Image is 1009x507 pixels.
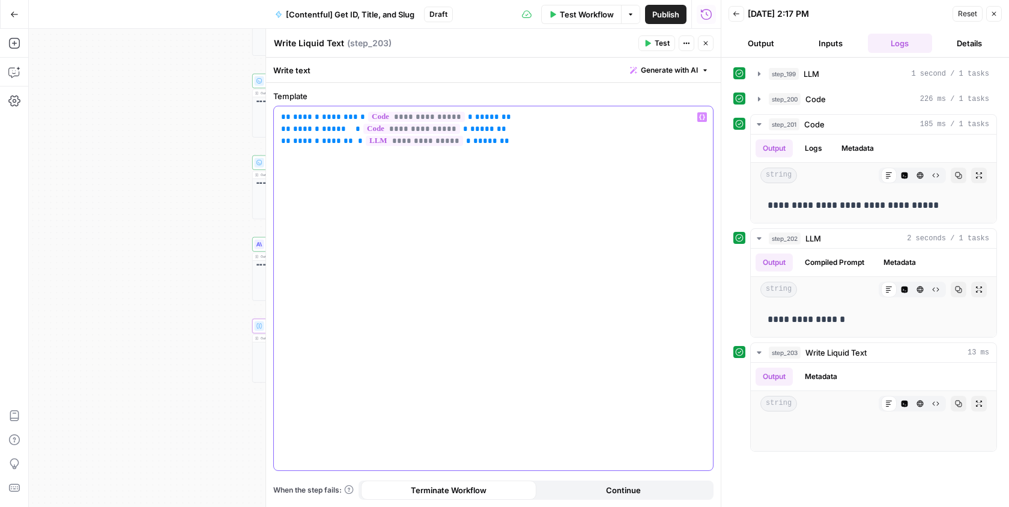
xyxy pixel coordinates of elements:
[968,347,989,358] span: 13 ms
[769,347,801,359] span: step_203
[760,396,797,411] span: string
[729,34,793,53] button: Output
[805,232,821,244] span: LLM
[655,38,670,49] span: Test
[273,485,354,496] a: When the step fails:
[641,65,698,76] span: Generate with AI
[798,34,863,53] button: Inputs
[751,64,996,83] button: 1 second / 1 tasks
[268,5,422,24] button: [Contentful] Get ID, Title, and Slug
[536,481,712,500] button: Continue
[876,253,923,272] button: Metadata
[920,119,989,130] span: 185 ms / 1 tasks
[273,90,714,102] label: Template
[252,401,345,415] div: EndOutput
[769,68,799,80] span: step_199
[798,139,829,157] button: Logs
[937,34,1002,53] button: Details
[411,484,486,496] span: Terminate Workflow
[645,5,686,24] button: Publish
[769,93,801,105] span: step_200
[798,253,871,272] button: Compiled Prompt
[751,249,996,337] div: 2 seconds / 1 tasks
[805,347,867,359] span: Write Liquid Text
[958,8,977,19] span: Reset
[834,139,881,157] button: Metadata
[769,232,801,244] span: step_202
[606,484,641,496] span: Continue
[953,6,983,22] button: Reset
[347,37,392,49] span: ( step_203 )
[751,343,996,362] button: 13 ms
[638,35,675,51] button: Test
[756,368,793,386] button: Output
[286,8,414,20] span: [Contentful] Get ID, Title, and Slug
[625,62,714,78] button: Generate with AI
[274,37,344,49] textarea: Write Liquid Text
[751,135,996,223] div: 185 ms / 1 tasks
[868,34,933,53] button: Logs
[769,118,799,130] span: step_201
[805,93,826,105] span: Code
[429,9,447,20] span: Draft
[798,368,844,386] button: Metadata
[760,168,797,183] span: string
[920,94,989,105] span: 226 ms / 1 tasks
[911,68,989,79] span: 1 second / 1 tasks
[751,363,996,451] div: 13 ms
[541,5,621,24] button: Test Workflow
[907,233,989,244] span: 2 seconds / 1 tasks
[760,282,797,297] span: string
[560,8,614,20] span: Test Workflow
[751,229,996,248] button: 2 seconds / 1 tasks
[252,319,345,383] div: Write Liquid TextWrite Liquid TextStep 203Output
[652,8,679,20] span: Publish
[804,68,819,80] span: LLM
[804,118,825,130] span: Code
[756,139,793,157] button: Output
[751,90,996,109] button: 226 ms / 1 tasks
[751,115,996,134] button: 185 ms / 1 tasks
[266,58,721,82] div: Write text
[756,253,793,272] button: Output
